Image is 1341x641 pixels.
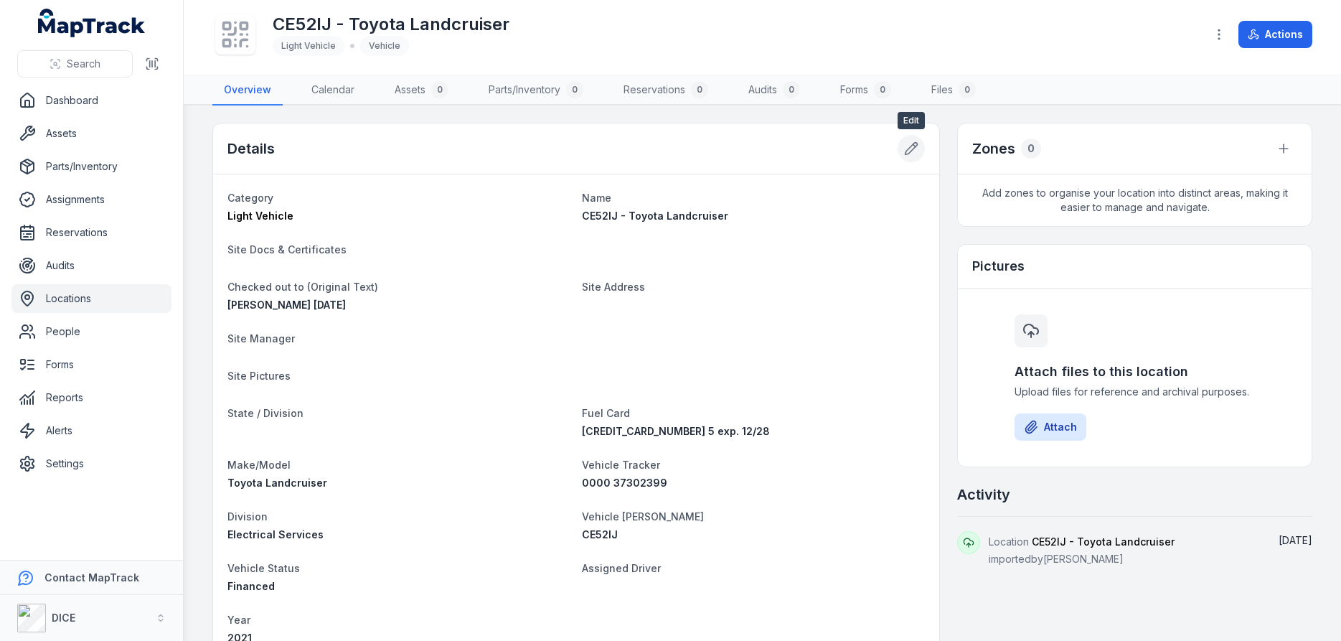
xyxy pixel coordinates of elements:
[227,459,291,471] span: Make/Model
[1238,21,1312,48] button: Actions
[11,119,171,148] a: Assets
[582,425,770,437] span: [CREDIT_CARD_NUMBER] 5 exp. 12/28
[957,485,1010,505] h2: Activity
[582,562,661,574] span: Assigned Driver
[11,185,171,214] a: Assignments
[212,75,283,106] a: Overview
[227,243,347,256] span: Site Docs & Certificates
[783,81,800,98] div: 0
[227,210,293,222] span: Light Vehicle
[959,81,976,98] div: 0
[612,75,720,106] a: Reservations0
[972,256,1025,276] h3: Pictures
[67,57,100,71] span: Search
[691,81,708,98] div: 0
[972,139,1015,159] h2: Zones
[958,174,1312,226] span: Add zones to organise your location into distinct areas, making it easier to manage and navigate.
[227,192,273,204] span: Category
[582,407,630,419] span: Fuel Card
[360,36,409,56] div: Vehicle
[227,477,327,489] span: Toyota Landcruiser
[227,407,304,419] span: State / Division
[11,350,171,379] a: Forms
[52,612,75,624] strong: DICE
[44,571,139,584] strong: Contact MapTrack
[227,614,250,626] span: Year
[11,317,171,346] a: People
[989,535,1175,565] span: Location imported by [PERSON_NAME]
[582,459,660,471] span: Vehicle Tracker
[874,81,891,98] div: 0
[1015,413,1086,441] button: Attach
[920,75,987,106] a: Files0
[582,210,728,222] span: CE52IJ - Toyota Landcruiser
[566,81,583,98] div: 0
[227,139,275,159] h2: Details
[300,75,366,106] a: Calendar
[582,477,667,489] span: 0000 37302399
[829,75,903,106] a: Forms0
[431,81,448,98] div: 0
[11,383,171,412] a: Reports
[11,152,171,181] a: Parts/Inventory
[38,9,146,37] a: MapTrack
[227,332,295,345] span: Site Manager
[383,75,460,106] a: Assets0
[227,370,291,382] span: Site Pictures
[227,580,275,592] span: Financed
[582,528,618,541] span: CE52IJ
[11,416,171,445] a: Alerts
[227,299,346,311] span: [PERSON_NAME] [DATE]
[17,50,133,78] button: Search
[11,86,171,115] a: Dashboard
[1015,362,1256,382] h3: Attach files to this location
[227,281,378,293] span: Checked out to (Original Text)
[1279,534,1312,546] time: 15/09/2025, 9:16:57 pm
[11,449,171,478] a: Settings
[227,528,324,541] span: Electrical Services
[281,40,336,51] span: Light Vehicle
[273,13,509,36] h1: CE52IJ - Toyota Landcruiser
[1032,535,1175,548] span: CE52IJ - Toyota Landcruiser
[582,281,645,293] span: Site Address
[1021,139,1041,159] div: 0
[11,218,171,247] a: Reservations
[227,510,268,523] span: Division
[582,510,704,523] span: Vehicle [PERSON_NAME]
[582,192,611,204] span: Name
[477,75,595,106] a: Parts/Inventory0
[11,251,171,280] a: Audits
[1015,385,1256,399] span: Upload files for reference and archival purposes.
[227,562,300,574] span: Vehicle Status
[898,112,925,129] span: Edit
[11,284,171,313] a: Locations
[1279,534,1312,546] span: [DATE]
[737,75,811,106] a: Audits0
